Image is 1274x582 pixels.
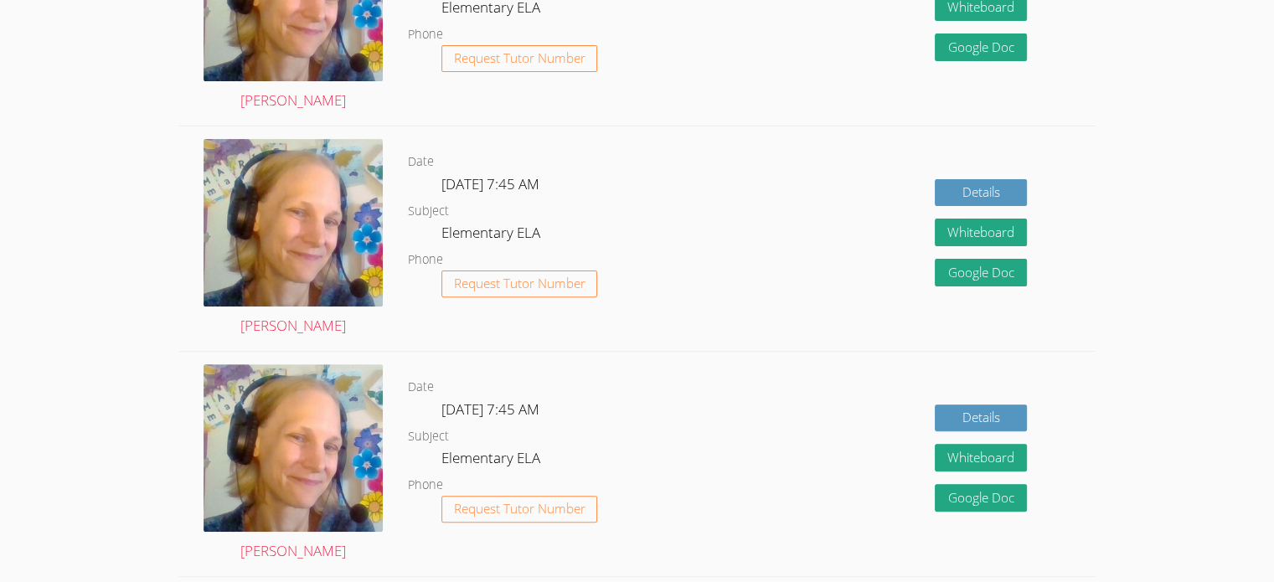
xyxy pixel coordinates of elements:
dt: Phone [408,475,443,496]
dt: Date [408,152,434,173]
dt: Phone [408,250,443,270]
button: Request Tutor Number [441,45,598,73]
button: Whiteboard [935,219,1027,246]
span: Request Tutor Number [453,277,585,290]
button: Request Tutor Number [441,496,598,523]
dt: Subject [408,426,449,447]
span: Request Tutor Number [453,502,585,515]
a: Google Doc [935,33,1027,61]
dd: Elementary ELA [441,221,544,250]
dt: Phone [408,24,443,45]
a: [PERSON_NAME] [204,364,383,564]
dd: Elementary ELA [441,446,544,475]
a: Google Doc [935,484,1027,512]
a: Details [935,404,1027,432]
button: Whiteboard [935,444,1027,471]
img: avatar.png [204,139,383,306]
span: [DATE] 7:45 AM [441,399,539,419]
a: Google Doc [935,259,1027,286]
dt: Date [408,377,434,398]
dt: Subject [408,201,449,222]
a: [PERSON_NAME] [204,139,383,338]
a: Details [935,179,1027,207]
button: Request Tutor Number [441,270,598,298]
span: [DATE] 7:45 AM [441,174,539,193]
img: avatar.png [204,364,383,532]
span: Request Tutor Number [453,52,585,64]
